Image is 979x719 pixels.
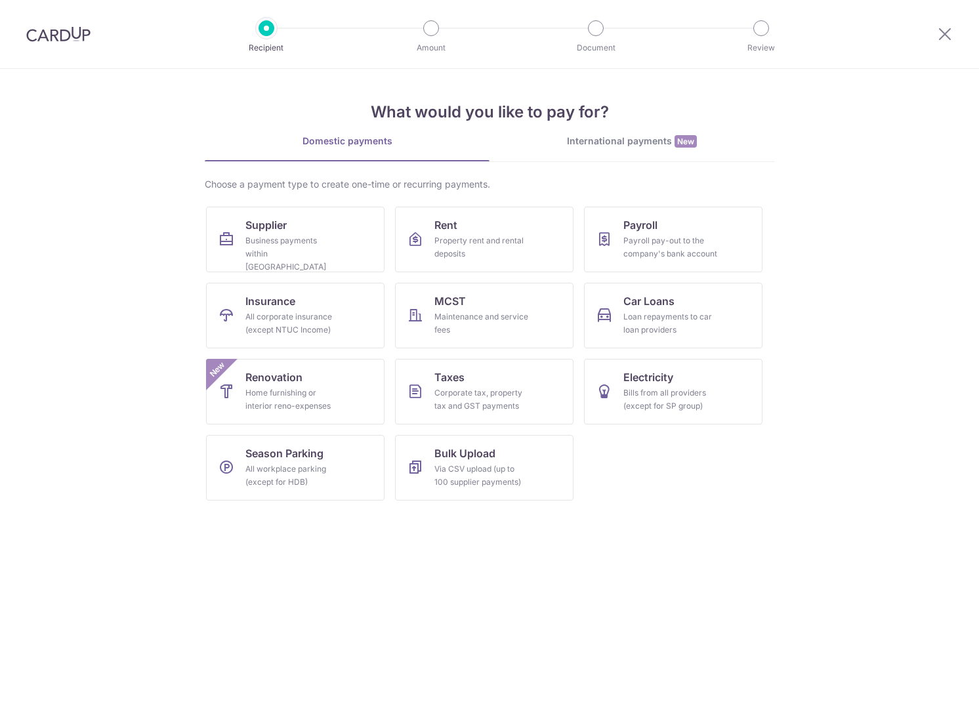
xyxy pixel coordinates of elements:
[675,135,697,148] span: New
[218,41,315,54] p: Recipient
[205,134,490,148] div: Domestic payments
[395,283,573,348] a: MCSTMaintenance and service fees
[547,41,644,54] p: Document
[434,234,529,260] div: Property rent and rental deposits
[623,217,657,233] span: Payroll
[434,217,457,233] span: Rent
[395,435,573,501] a: Bulk UploadVia CSV upload (up to 100 supplier payments)
[245,217,287,233] span: Supplier
[434,310,529,337] div: Maintenance and service fees
[434,293,466,309] span: MCST
[434,369,465,385] span: Taxes
[245,462,340,489] div: All workplace parking (except for HDB)
[245,234,340,274] div: Business payments within [GEOGRAPHIC_DATA]
[623,310,718,337] div: Loan repayments to car loan providers
[383,41,480,54] p: Amount
[623,369,673,385] span: Electricity
[205,100,774,124] h4: What would you like to pay for?
[490,134,774,148] div: International payments
[623,234,718,260] div: Payroll pay-out to the company's bank account
[395,207,573,272] a: RentProperty rent and rental deposits
[245,293,295,309] span: Insurance
[206,207,385,272] a: SupplierBusiness payments within [GEOGRAPHIC_DATA]
[26,26,91,42] img: CardUp
[623,293,675,309] span: Car Loans
[623,386,718,413] div: Bills from all providers (except for SP group)
[207,359,228,380] span: New
[713,41,810,54] p: Review
[434,462,529,489] div: Via CSV upload (up to 100 supplier payments)
[245,369,302,385] span: Renovation
[584,359,762,424] a: ElectricityBills from all providers (except for SP group)
[245,445,323,461] span: Season Parking
[584,207,762,272] a: PayrollPayroll pay-out to the company's bank account
[206,435,385,501] a: Season ParkingAll workplace parking (except for HDB)
[395,359,573,424] a: TaxesCorporate tax, property tax and GST payments
[584,283,762,348] a: Car LoansLoan repayments to car loan providers
[206,359,385,424] a: RenovationHome furnishing or interior reno-expensesNew
[245,310,340,337] div: All corporate insurance (except NTUC Income)
[205,178,774,191] div: Choose a payment type to create one-time or recurring payments.
[245,386,340,413] div: Home furnishing or interior reno-expenses
[434,445,495,461] span: Bulk Upload
[206,283,385,348] a: InsuranceAll corporate insurance (except NTUC Income)
[434,386,529,413] div: Corporate tax, property tax and GST payments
